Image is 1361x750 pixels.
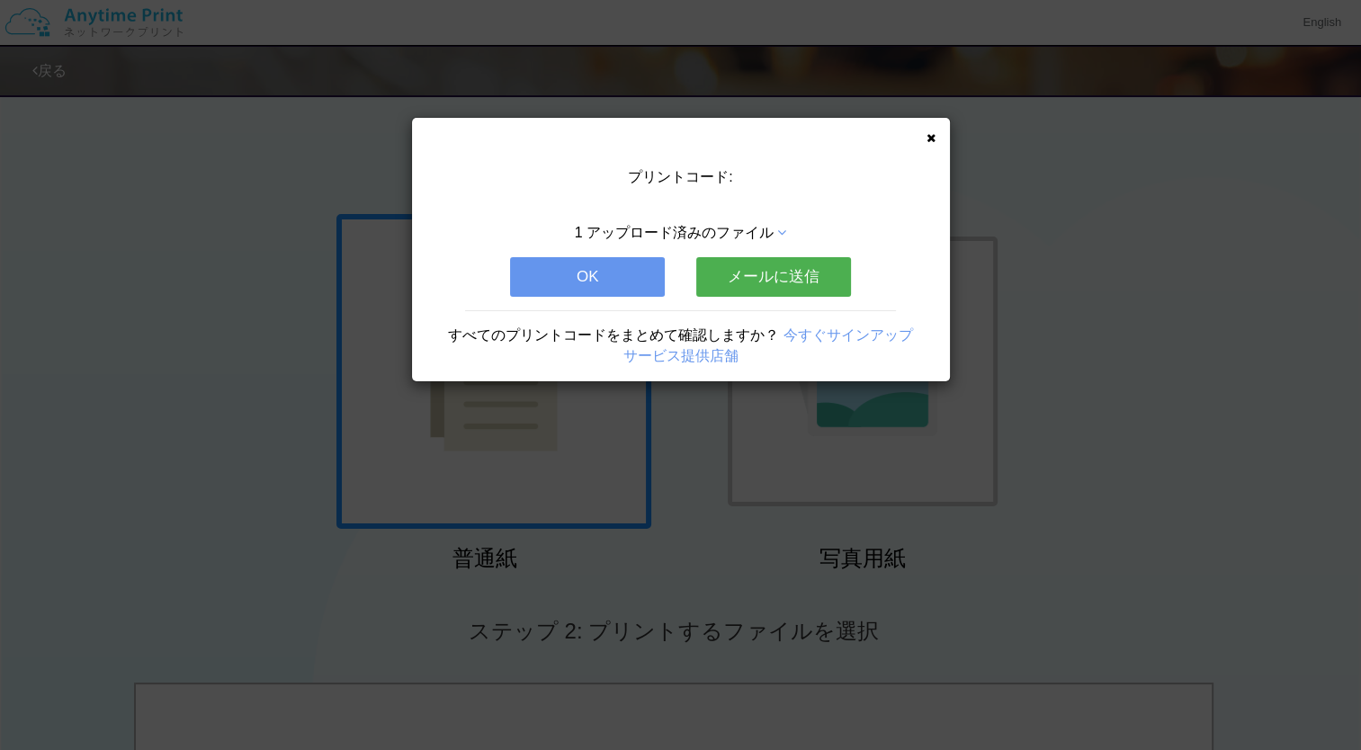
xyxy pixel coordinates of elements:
span: プリントコード: [628,169,732,184]
span: すべてのプリントコードをまとめて確認しますか？ [448,327,779,343]
button: メールに送信 [696,257,851,297]
button: OK [510,257,665,297]
a: サービス提供店舗 [623,348,739,363]
span: 1 アップロード済みのファイル [575,225,774,240]
a: 今すぐサインアップ [783,327,913,343]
